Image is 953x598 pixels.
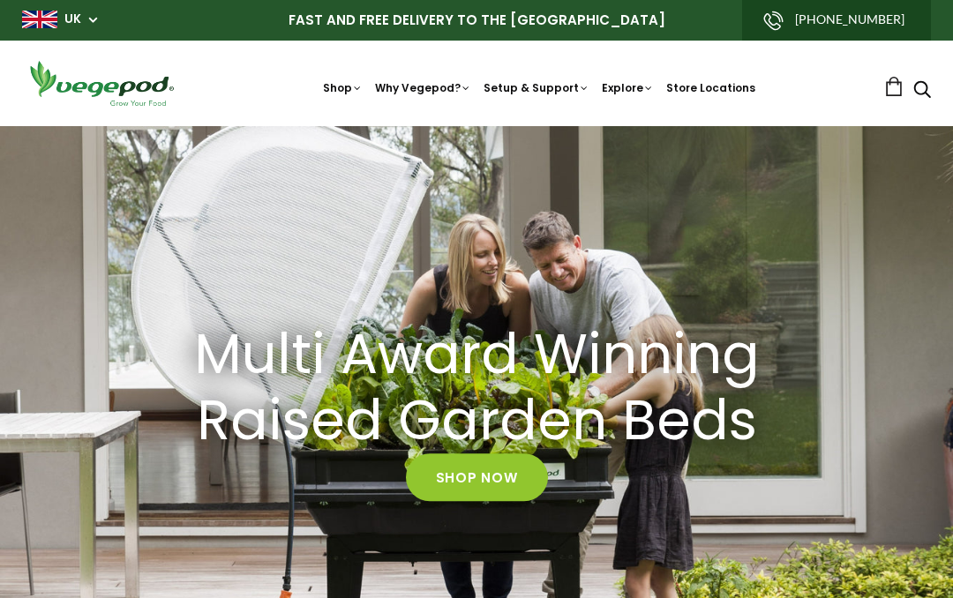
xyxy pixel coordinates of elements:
[406,454,548,502] a: Shop Now
[913,82,931,101] a: Search
[323,80,363,95] a: Shop
[666,80,755,95] a: Store Locations
[484,80,589,95] a: Setup & Support
[22,11,57,28] img: gb_large.png
[22,58,181,108] img: Vegepod
[64,11,81,28] a: UK
[375,80,471,95] a: Why Vegepod?
[602,80,654,95] a: Explore
[94,322,859,454] a: Multi Award Winning Raised Garden Beds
